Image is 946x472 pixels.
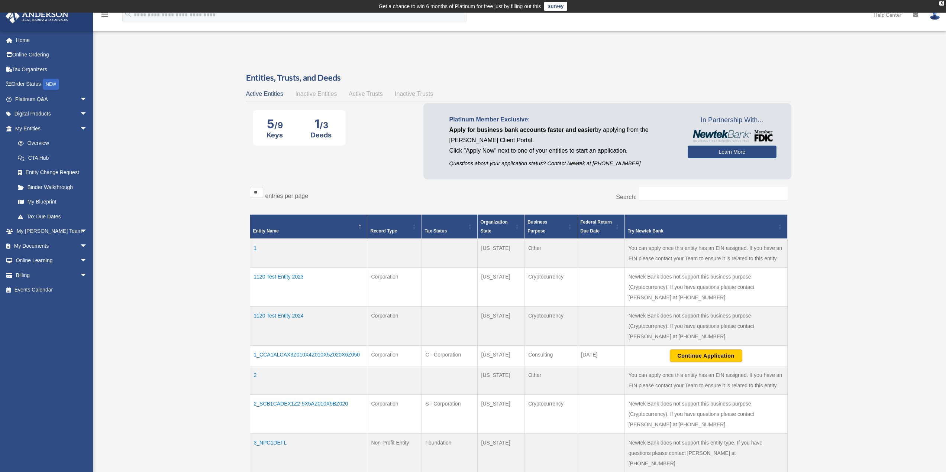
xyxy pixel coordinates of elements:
a: Tax Due Dates [10,209,95,224]
i: menu [100,10,109,19]
a: Billingarrow_drop_down [5,268,99,283]
td: S - Corporation [422,394,477,433]
i: search [124,10,132,18]
span: Tax Status [425,228,447,234]
td: You can apply once this entity has an EIN assigned. If you have an EIN please contact your Team t... [624,366,787,394]
td: 2 [250,366,367,394]
label: Search: [616,194,636,200]
span: /3 [320,120,328,130]
a: My [PERSON_NAME] Teamarrow_drop_down [5,224,99,239]
a: My Documentsarrow_drop_down [5,238,99,253]
p: by applying from the [PERSON_NAME] Client Portal. [449,125,677,146]
a: Online Learningarrow_drop_down [5,253,99,268]
th: Federal Return Due Date: Activate to sort [577,214,624,239]
td: 2_SCB1CADEX1Z2-5X5AZ010X5BZ020 [250,394,367,433]
a: Platinum Q&Aarrow_drop_down [5,92,99,107]
a: CTA Hub [10,150,95,165]
img: User Pic [929,9,940,20]
a: Home [5,33,99,48]
div: Try Newtek Bank [628,227,776,235]
td: Corporation [367,345,422,366]
div: 1 [311,117,332,131]
p: Platinum Member Exclusive: [449,114,677,125]
a: Overview [10,136,91,151]
a: survey [544,2,567,11]
span: /9 [274,120,283,130]
a: Binder Walkthrough [10,180,95,195]
td: [US_STATE] [477,239,524,268]
div: Get a chance to win 6 months of Platinum for free just by filling out this [379,2,541,11]
span: Inactive Entities [295,91,337,97]
td: [US_STATE] [477,394,524,433]
img: NewtekBankLogoSM.png [691,130,773,142]
span: In Partnership With... [688,114,777,126]
span: Entity Name [253,228,279,234]
a: Events Calendar [5,283,99,297]
th: Entity Name: Activate to invert sorting [250,214,367,239]
span: Record Type [370,228,397,234]
span: Active Entities [246,91,283,97]
a: Entity Change Request [10,165,95,180]
span: Apply for business bank accounts faster and easier [449,127,595,133]
td: [DATE] [577,345,624,366]
td: You can apply once this entity has an EIN assigned. If you have an EIN please contact your Team t... [624,239,787,268]
td: 1 [250,239,367,268]
a: Tax Organizers [5,62,99,77]
span: arrow_drop_down [80,224,95,239]
td: Cryptocurrency [524,394,577,433]
a: Online Ordering [5,48,99,62]
td: C - Corporation [422,345,477,366]
p: Questions about your application status? Contact Newtek at [PHONE_NUMBER] [449,159,677,168]
td: [US_STATE] [477,366,524,394]
a: Order StatusNEW [5,77,99,92]
td: 1_CCA1ALCAX3Z010X4Z010X5Z020X6Z050 [250,345,367,366]
td: 1120 Test Entity 2023 [250,267,367,306]
th: Try Newtek Bank : Activate to sort [624,214,787,239]
span: arrow_drop_down [80,121,95,136]
td: Cryptocurrency [524,306,577,345]
span: arrow_drop_down [80,253,95,268]
span: arrow_drop_down [80,107,95,122]
td: Cryptocurrency [524,267,577,306]
div: 5 [267,117,283,131]
td: Corporation [367,394,422,433]
label: entries per page [265,193,309,199]
td: [US_STATE] [477,345,524,366]
td: Other [524,239,577,268]
td: [US_STATE] [477,306,524,345]
a: Digital Productsarrow_drop_down [5,107,99,121]
span: Federal Return Due Date [580,219,612,234]
div: close [939,1,944,6]
span: Business Purpose [527,219,547,234]
p: Click "Apply Now" next to one of your entities to start an application. [449,146,677,156]
span: arrow_drop_down [80,238,95,254]
span: Inactive Trusts [395,91,433,97]
th: Business Purpose: Activate to sort [524,214,577,239]
h3: Entities, Trusts, and Deeds [246,72,791,84]
th: Organization State: Activate to sort [477,214,524,239]
a: My Blueprint [10,195,95,209]
td: 1120 Test Entity 2024 [250,306,367,345]
td: Newtek Bank does not support this business purpose (Cryptocurrency). If you have questions please... [624,306,787,345]
a: Learn More [688,146,777,158]
td: Newtek Bank does not support this business purpose (Cryptocurrency). If you have questions please... [624,394,787,433]
th: Record Type: Activate to sort [367,214,422,239]
span: arrow_drop_down [80,268,95,283]
td: Consulting [524,345,577,366]
span: Organization State [481,219,508,234]
span: Active Trusts [349,91,383,97]
span: arrow_drop_down [80,92,95,107]
button: Continue Application [670,349,742,362]
div: Keys [267,131,283,139]
th: Tax Status: Activate to sort [422,214,477,239]
div: NEW [43,79,59,90]
div: Deeds [311,131,332,139]
td: Corporation [367,306,422,345]
td: [US_STATE] [477,267,524,306]
a: My Entitiesarrow_drop_down [5,121,95,136]
td: Other [524,366,577,394]
td: Newtek Bank does not support this business purpose (Cryptocurrency). If you have questions please... [624,267,787,306]
img: Anderson Advisors Platinum Portal [3,9,71,23]
a: menu [100,13,109,19]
